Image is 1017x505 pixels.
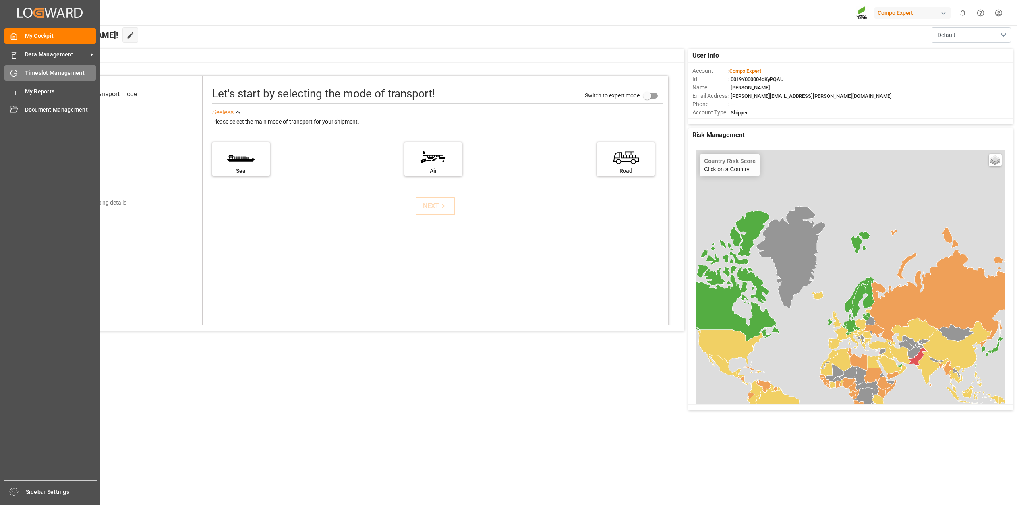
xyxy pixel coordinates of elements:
span: Phone [692,100,728,108]
span: : Shipper [728,110,748,116]
span: : 0019Y000004dKyPQAU [728,76,784,82]
div: Select transport mode [75,89,137,99]
button: Help Center [972,4,990,22]
img: Screenshot%202023-09-29%20at%2010.02.21.png_1712312052.png [856,6,869,20]
span: Account [692,67,728,75]
div: Sea [216,167,266,175]
span: : [728,68,761,74]
span: Default [938,31,955,39]
div: Let's start by selecting the mode of transport! [212,85,435,102]
a: My Cockpit [4,28,96,44]
span: Risk Management [692,130,744,140]
span: : — [728,101,735,107]
span: Account Type [692,108,728,117]
span: My Cockpit [25,32,96,40]
span: Compo Expert [729,68,761,74]
div: Road [601,167,651,175]
span: Sidebar Settings [26,488,97,496]
button: NEXT [416,197,455,215]
button: Compo Expert [874,5,954,20]
div: Air [408,167,458,175]
div: See less [212,108,234,117]
span: Document Management [25,106,96,114]
span: Email Address [692,92,728,100]
span: Id [692,75,728,83]
div: Click on a Country [704,158,756,172]
div: Please select the main mode of transport for your shipment. [212,117,663,127]
span: Timeslot Management [25,69,96,77]
button: open menu [932,27,1011,43]
a: My Reports [4,83,96,99]
span: : [PERSON_NAME] [728,85,770,91]
div: NEXT [423,201,447,211]
a: Timeslot Management [4,65,96,81]
div: Compo Expert [874,7,951,19]
span: User Info [692,51,719,60]
button: show 0 new notifications [954,4,972,22]
span: My Reports [25,87,96,96]
a: Layers [989,154,1002,166]
span: : [PERSON_NAME][EMAIL_ADDRESS][PERSON_NAME][DOMAIN_NAME] [728,93,892,99]
a: Document Management [4,102,96,118]
div: Add shipping details [77,199,126,207]
h4: Country Risk Score [704,158,756,164]
span: Data Management [25,50,88,59]
span: Switch to expert mode [585,92,640,99]
span: Name [692,83,728,92]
